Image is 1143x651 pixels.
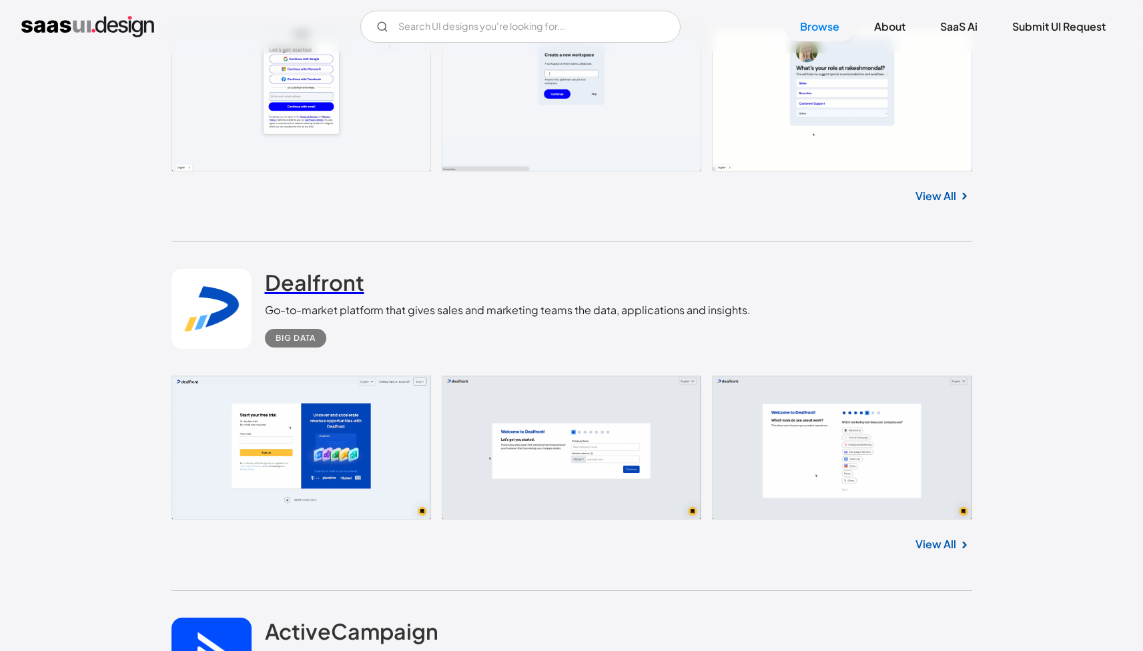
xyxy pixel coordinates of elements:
[265,269,364,295] h2: Dealfront
[265,269,364,302] a: Dealfront
[360,11,681,43] input: Search UI designs you're looking for...
[915,536,956,552] a: View All
[276,330,316,346] div: Big Data
[21,16,154,37] a: home
[915,188,956,204] a: View All
[924,12,994,41] a: SaaS Ai
[265,618,438,651] a: ActiveCampaign
[360,11,681,43] form: Email Form
[265,618,438,644] h2: ActiveCampaign
[265,302,751,318] div: Go-to-market platform that gives sales and marketing teams the data, applications and insights.
[996,12,1122,41] a: Submit UI Request
[784,12,855,41] a: Browse
[858,12,921,41] a: About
